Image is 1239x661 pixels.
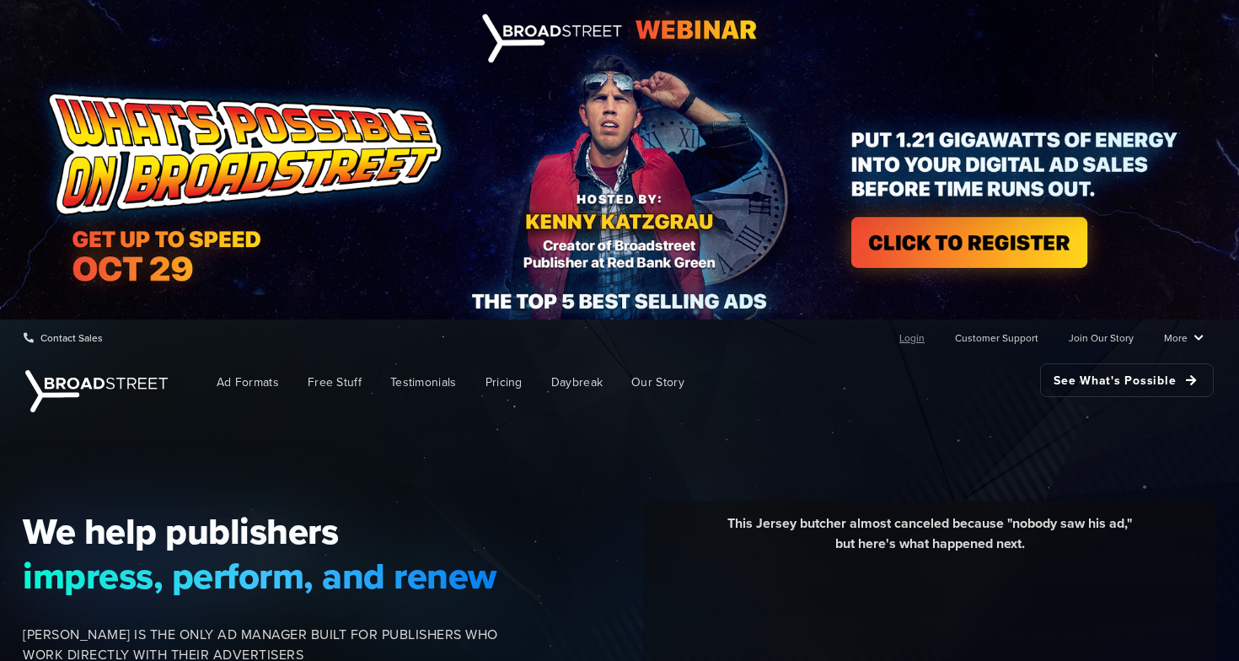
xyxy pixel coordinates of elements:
[1164,320,1204,354] a: More
[656,513,1204,567] div: This Jersey butcher almost canceled because "nobody saw his ad," but here's what happened next.
[295,363,374,401] a: Free Stuff
[24,320,103,354] a: Contact Sales
[631,373,684,391] span: Our Story
[1069,320,1134,354] a: Join Our Story
[899,320,925,354] a: Login
[204,363,292,401] a: Ad Formats
[473,363,535,401] a: Pricing
[619,363,697,401] a: Our Story
[23,509,498,553] span: We help publishers
[217,373,279,391] span: Ad Formats
[551,373,603,391] span: Daybreak
[23,554,498,598] span: impress, perform, and renew
[177,355,1214,410] nav: Main
[539,363,615,401] a: Daybreak
[308,373,362,391] span: Free Stuff
[25,370,168,412] img: Broadstreet | The Ad Manager for Small Publishers
[485,373,523,391] span: Pricing
[378,363,469,401] a: Testimonials
[390,373,457,391] span: Testimonials
[955,320,1038,354] a: Customer Support
[1040,363,1214,397] a: See What's Possible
